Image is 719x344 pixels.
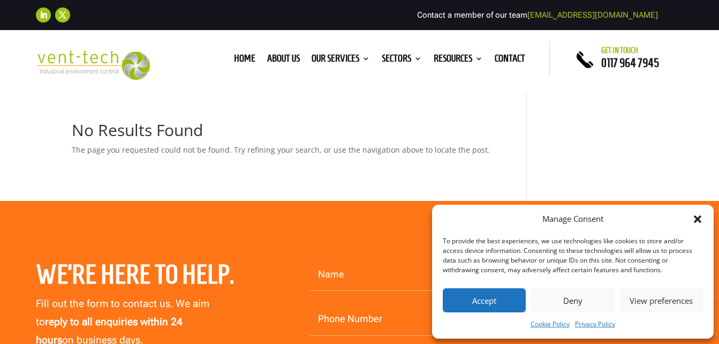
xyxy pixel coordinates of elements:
a: Cookie Policy [531,318,570,331]
button: Accept [443,288,526,312]
span: Fill out the form to contact us. We aim to [36,297,209,328]
div: To provide the best experiences, we use technologies like cookies to store and/or access device i... [443,236,702,275]
a: Privacy Policy [575,318,615,331]
a: Resources [434,55,483,66]
div: Manage Consent [542,213,603,226]
a: Contact [495,55,525,66]
a: Follow on X [55,8,70,23]
h2: We’re here to help. [36,258,259,296]
img: 2023-09-27T08_35_16.549ZVENT-TECH---Clear-background [36,50,150,80]
p: The page you requested could not be found. Try refining your search, or use the navigation above ... [72,144,495,156]
span: Get in touch [601,46,638,55]
div: Close dialog [692,214,703,225]
a: Our Services [312,55,370,66]
span: Contact a member of our team [417,10,658,20]
a: [EMAIL_ADDRESS][DOMAIN_NAME] [527,10,658,20]
a: Sectors [382,55,422,66]
a: Home [234,55,255,66]
a: Follow on LinkedIn [36,8,51,23]
a: 0117 964 7945 [601,56,659,69]
input: Phone Number [309,303,490,336]
button: Deny [531,288,614,312]
input: Name [309,258,490,291]
h1: No Results Found [72,122,495,144]
a: About us [267,55,300,66]
button: View preferences [620,288,703,312]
